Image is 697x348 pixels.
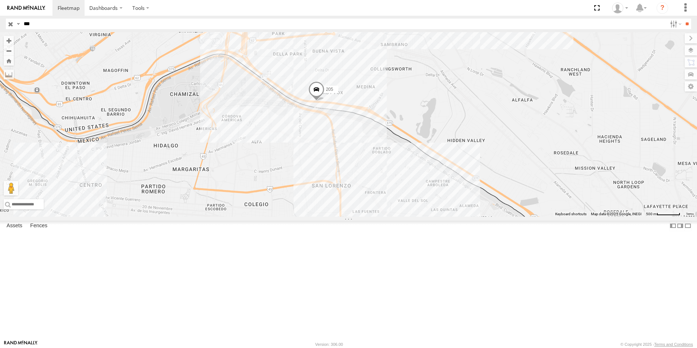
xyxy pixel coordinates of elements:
label: Search Query [15,19,21,29]
button: Map Scale: 500 m per 61 pixels [644,212,682,217]
span: Map data ©2025 Google, INEGI [591,212,642,216]
label: Search Filter Options [667,19,683,29]
label: Dock Summary Table to the Left [669,221,677,231]
button: Zoom Home [4,56,14,66]
div: © Copyright 2025 - [620,342,693,347]
label: Measure [4,69,14,80]
div: Version: 306.00 [315,342,343,347]
button: Keyboard shortcuts [555,212,587,217]
span: 500 m [646,212,657,216]
span: 205 [326,87,333,92]
button: Zoom in [4,36,14,46]
label: Assets [3,221,26,231]
a: Terms (opens in new tab) [686,213,694,216]
label: Map Settings [685,81,697,92]
label: Hide Summary Table [684,221,692,231]
label: Fences [27,221,51,231]
i: ? [657,2,668,14]
label: Dock Summary Table to the Right [677,221,684,231]
button: Drag Pegman onto the map to open Street View [4,181,18,196]
img: rand-logo.svg [7,5,45,11]
a: Visit our Website [4,341,38,348]
a: Terms and Conditions [654,342,693,347]
div: Omar Miranda [610,3,631,13]
button: Zoom out [4,46,14,56]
